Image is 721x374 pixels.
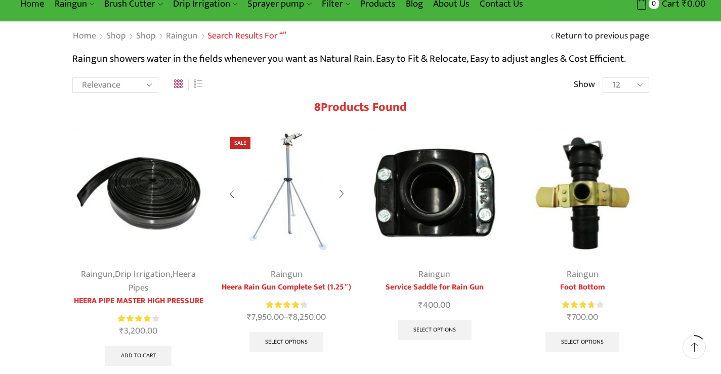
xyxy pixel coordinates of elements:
[247,310,284,325] bdi: 7,950.00
[368,281,501,294] a: Service Saddle for Rain Gun
[165,30,198,43] a: Raingun
[136,30,156,43] a: Shop
[207,31,286,42] h1: Search results for “”
[72,51,649,67] p: Raingun showers water in the fields whenever you want as Natural Rain. Easy to Fit & Relocate, Ea...
[418,298,423,313] span: ₹
[247,310,251,325] span: ₹
[398,320,472,340] a: Select options for “Service Saddle for Rain Gun”
[72,30,286,43] nav: Breadcrumb
[314,97,321,117] span: 8
[271,267,303,282] a: Raingun
[72,77,158,93] select: Shop order
[118,313,159,324] div: Rated 3.86 out of 5
[115,267,171,282] a: Drip Irrigation
[230,137,250,149] span: Sale
[567,267,599,282] a: Raingun
[72,127,205,260] img: Heera Flex Pipe
[516,281,649,294] a: Foot Bottom
[516,127,649,260] img: Foot Bottom
[545,332,619,352] a: Select options for “Foot Bottom”
[266,300,307,310] div: Rated 4.38 out of 5
[418,267,450,282] a: Raingun
[220,127,353,260] img: Heera Rain Gun Complete Set
[562,300,593,310] span: Rated out of 5
[562,300,603,310] div: Rated 3.75 out of 5
[418,298,450,313] bdi: 400.00
[81,267,113,282] a: Raingun
[368,127,501,260] img: Service Saddle For Rain Gun
[574,78,595,92] span: Show
[556,30,649,43] a: Return to previous page
[567,310,572,325] span: ₹
[266,300,302,310] span: Rated out of 5
[129,267,196,296] a: Heera Pipes
[72,295,205,307] a: HEERA PIPE MASTER HIGH PRESSURE
[72,30,97,43] a: Home
[288,310,326,325] bdi: 8,250.00
[220,311,353,324] span: –
[118,313,150,324] span: Rated out of 5
[106,30,126,43] a: Shop
[567,310,598,325] bdi: 700.00
[72,268,205,295] div: , ,
[220,281,353,294] a: Heera Rain Gun Complete Set (1.25″)
[119,323,124,339] span: ₹
[105,346,172,366] a: Add to cart: “HEERA PIPE MASTER HIGH PRESSURE”
[288,310,293,325] span: ₹
[119,323,157,339] bdi: 3,200.00
[321,97,407,117] span: Products found
[249,332,323,352] a: Select options for “Heera Rain Gun Complete Set (1.25")”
